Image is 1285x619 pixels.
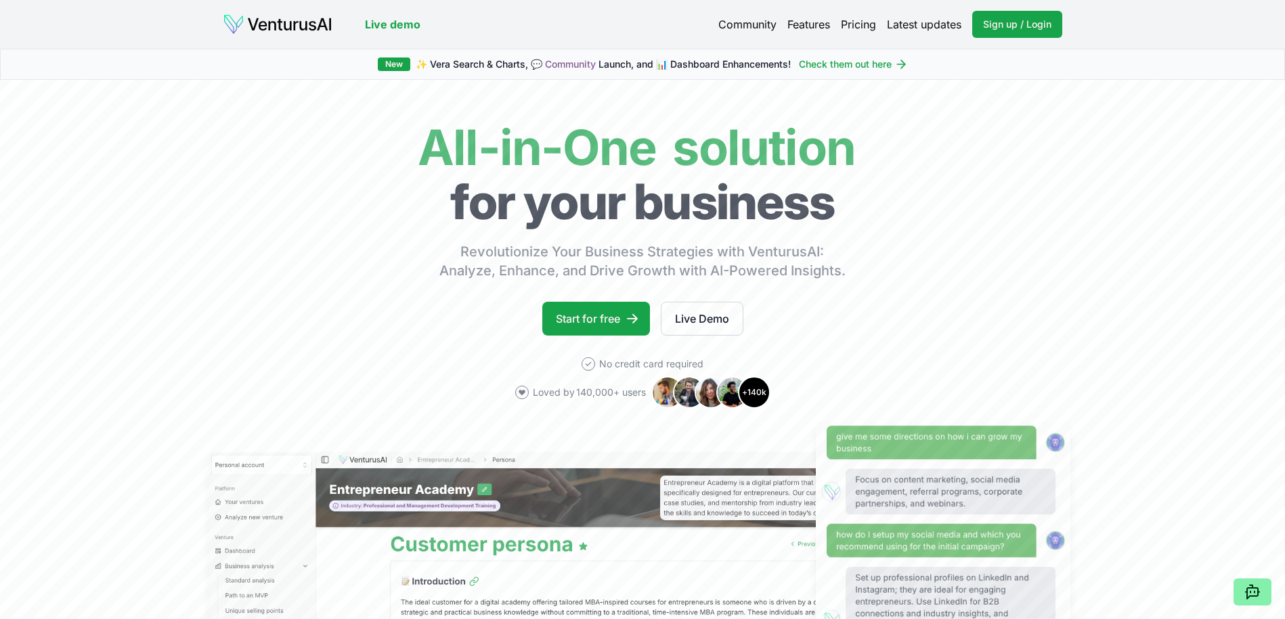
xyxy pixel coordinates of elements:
[651,376,684,409] img: Avatar 1
[673,376,705,409] img: Avatar 2
[378,58,410,71] div: New
[718,16,777,32] a: Community
[841,16,876,32] a: Pricing
[365,16,420,32] a: Live demo
[661,302,743,336] a: Live Demo
[787,16,830,32] a: Features
[887,16,961,32] a: Latest updates
[223,14,332,35] img: logo
[542,302,650,336] a: Start for free
[695,376,727,409] img: Avatar 3
[972,11,1062,38] a: Sign up / Login
[545,58,596,70] a: Community
[799,58,908,71] a: Check them out here
[416,58,791,71] span: ✨ Vera Search & Charts, 💬 Launch, and 📊 Dashboard Enhancements!
[983,18,1051,31] span: Sign up / Login
[716,376,749,409] img: Avatar 4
